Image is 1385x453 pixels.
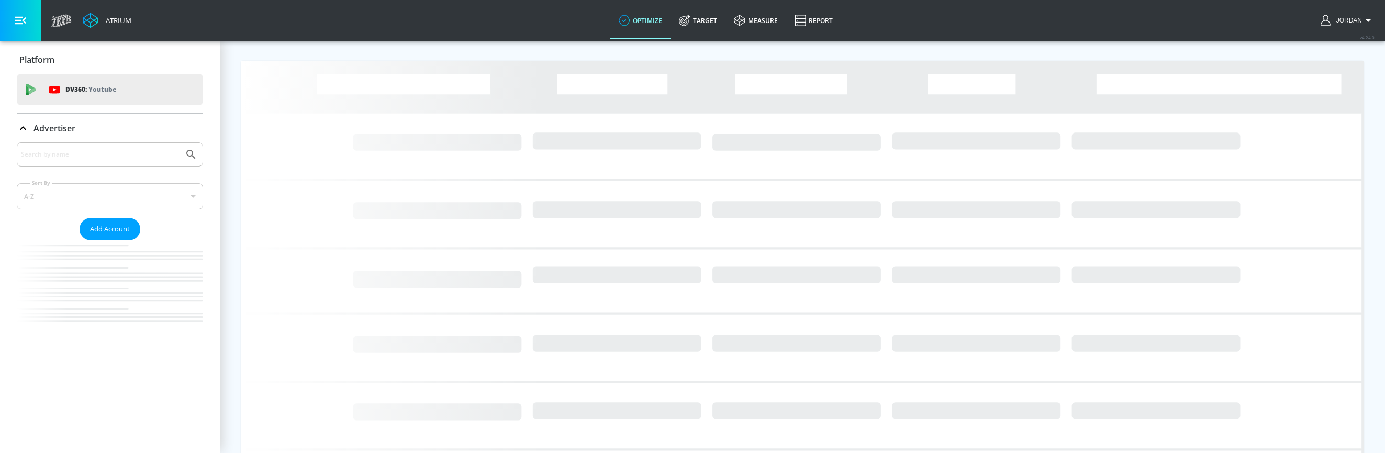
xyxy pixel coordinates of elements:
a: measure [725,2,786,39]
span: Add Account [90,223,130,235]
div: Advertiser [17,142,203,342]
a: optimize [610,2,671,39]
p: Advertiser [33,123,75,134]
div: Atrium [102,16,131,25]
p: Platform [19,54,54,65]
p: DV360: [65,84,116,95]
span: login as: jordan.patrick@zefr.com [1332,17,1362,24]
a: Target [671,2,725,39]
span: v 4.24.0 [1360,35,1375,40]
div: DV360: Youtube [17,74,203,105]
div: Advertiser [17,114,203,143]
div: A-Z [17,183,203,209]
p: Youtube [88,84,116,95]
nav: list of Advertiser [17,240,203,342]
button: Add Account [80,218,140,240]
div: Platform [17,45,203,74]
label: Sort By [30,180,52,186]
a: Atrium [83,13,131,28]
a: Report [786,2,841,39]
input: Search by name [21,148,180,161]
button: Jordan [1321,14,1375,27]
